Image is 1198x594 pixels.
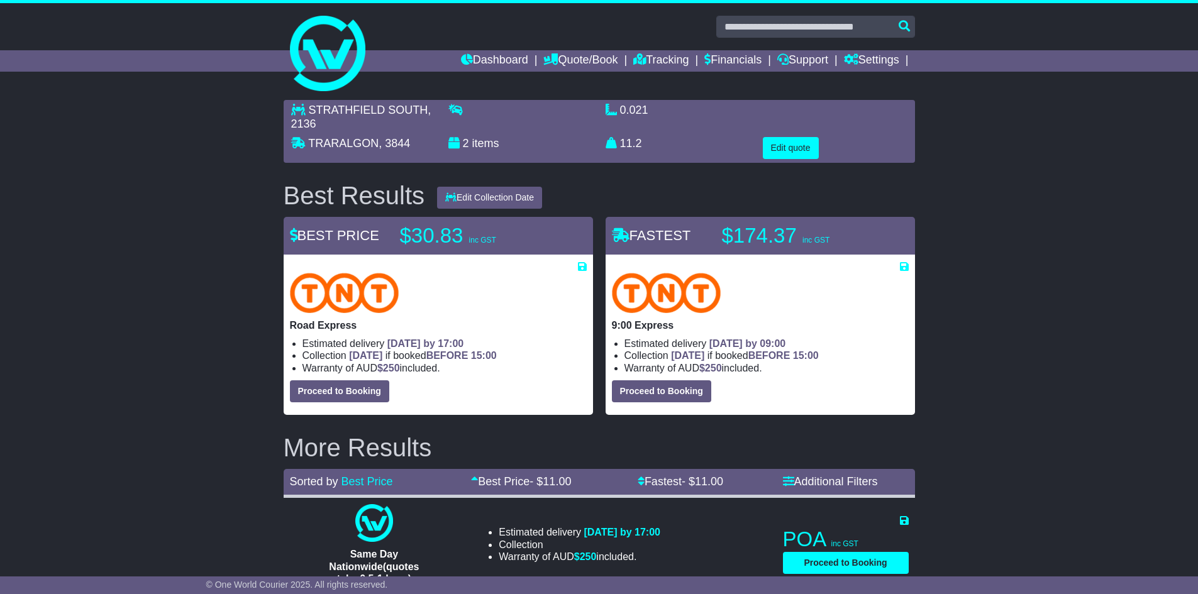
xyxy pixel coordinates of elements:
button: Proceed to Booking [612,380,711,402]
span: 15:00 [471,350,497,361]
span: Same Day Nationwide(quotes take 0.5-1 hour) [329,549,419,583]
span: , 3844 [379,137,410,150]
p: Road Express [290,319,587,331]
span: 250 [705,363,722,373]
span: 2 [463,137,469,150]
a: Tracking [633,50,689,72]
span: 11.2 [620,137,642,150]
span: [DATE] [349,350,382,361]
span: © One World Courier 2025. All rights reserved. [206,580,388,590]
div: Best Results [277,182,431,209]
span: $ [699,363,722,373]
li: Estimated delivery [624,338,909,349]
span: Sorted by [290,475,338,488]
span: inc GST [802,236,829,245]
a: Best Price [341,475,393,488]
span: [DATE] by 17:00 [584,527,660,537]
li: Estimated delivery [499,526,660,538]
a: Support [777,50,828,72]
span: $ [377,363,400,373]
p: POA [783,527,909,552]
span: 250 [580,551,597,562]
a: Best Price- $11.00 [471,475,571,488]
li: Collection [499,539,660,551]
span: [DATE] [671,350,704,361]
span: [DATE] by 09:00 [709,338,786,349]
p: $174.37 [722,223,879,248]
a: Fastest- $11.00 [638,475,723,488]
span: inc GST [831,539,858,548]
span: $ [574,551,597,562]
span: 15:00 [793,350,819,361]
span: STRATHFIELD SOUTH [309,104,428,116]
li: Warranty of AUD included. [624,362,909,374]
span: - $ [682,475,723,488]
span: BEFORE [426,350,469,361]
h2: More Results [284,434,915,461]
span: BEFORE [748,350,790,361]
span: TRARALGON [308,137,379,150]
li: Warranty of AUD included. [499,551,660,563]
a: Additional Filters [783,475,878,488]
span: inc GST [469,236,496,245]
button: Proceed to Booking [290,380,389,402]
p: 9:00 Express [612,319,909,331]
p: $30.83 [400,223,557,248]
span: 250 [383,363,400,373]
li: Estimated delivery [302,338,587,349]
span: if booked [671,350,818,361]
li: Warranty of AUD included. [302,362,587,374]
li: Collection [624,349,909,361]
button: Proceed to Booking [783,552,909,574]
span: 0.021 [620,104,648,116]
a: Dashboard [461,50,528,72]
a: Quote/Book [543,50,618,72]
button: Edit Collection Date [437,187,542,209]
button: Edit quote [763,137,819,159]
a: Settings [844,50,899,72]
img: One World Courier: Same Day Nationwide(quotes take 0.5-1 hour) [355,504,393,542]
img: TNT Domestic: Road Express [290,273,399,313]
span: , 2136 [291,104,431,130]
img: TNT Domestic: 9:00 Express [612,273,721,313]
span: if booked [349,350,496,361]
li: Collection [302,349,587,361]
span: 11.00 [543,475,571,488]
span: BEST PRICE [290,228,379,243]
span: FASTEST [612,228,691,243]
a: Financials [704,50,762,72]
span: items [472,137,499,150]
span: [DATE] by 17:00 [387,338,464,349]
span: 11.00 [695,475,723,488]
span: - $ [530,475,571,488]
